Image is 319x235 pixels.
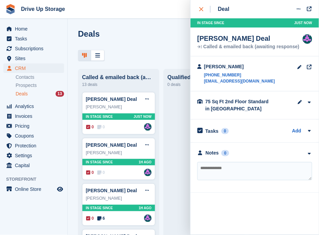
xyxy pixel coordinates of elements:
[294,20,312,25] span: Just now
[15,64,56,73] span: CRM
[3,161,64,170] a: menu
[86,124,94,130] span: 0
[15,151,56,160] span: Settings
[56,91,64,97] div: 13
[205,128,219,134] h2: Tasks
[303,34,312,44] img: Andy
[5,4,16,14] img: stora-icon-8386f47178a22dfd0bd8f6a31ec36ba5ce8667c1dd55bd0f319d3a0aa187defe.svg
[82,74,155,80] div: Called & emailed back (awaiting response)
[86,160,113,165] span: In stage since
[197,44,299,49] div: Called & emailed back (awaiting response)
[86,215,94,221] span: 0
[86,114,113,119] span: In stage since
[139,160,152,165] span: 1H AGO
[16,74,64,80] a: Contacts
[86,104,152,110] div: [PERSON_NAME]
[221,150,229,156] div: 0
[3,44,64,53] a: menu
[204,63,275,70] div: [PERSON_NAME]
[86,149,152,156] div: [PERSON_NAME]
[221,128,229,134] div: 0
[3,34,64,43] a: menu
[15,24,56,34] span: Home
[197,34,299,42] div: [PERSON_NAME] Deal
[139,205,152,211] span: 1H AGO
[3,102,64,111] a: menu
[204,78,275,84] a: [EMAIL_ADDRESS][DOMAIN_NAME]
[15,111,56,121] span: Invoices
[3,141,64,150] a: menu
[167,80,241,89] div: 0 deals
[18,3,68,15] a: Drive Up Storage
[15,34,56,43] span: Tasks
[15,121,56,131] span: Pricing
[3,24,64,34] a: menu
[15,141,56,150] span: Protection
[15,184,56,194] span: Online Store
[86,142,137,148] a: [PERSON_NAME] Deal
[3,64,64,73] a: menu
[86,195,152,202] div: [PERSON_NAME]
[167,74,241,80] div: Qualified: Spoken/email conversation with them
[86,169,94,176] span: 0
[204,72,275,78] a: [PHONE_NUMBER]
[3,111,64,121] a: menu
[15,44,56,53] span: Subscriptions
[15,102,56,111] span: Analytics
[16,91,28,97] span: Deals
[15,54,56,63] span: Sites
[144,169,152,176] img: Andy
[15,161,56,170] span: Capital
[97,169,105,176] span: 0
[86,188,137,193] a: [PERSON_NAME] Deal
[218,5,230,13] div: Deal
[3,121,64,131] a: menu
[97,215,105,221] span: 6
[134,114,152,119] span: Just now
[86,205,113,211] span: In stage since
[16,82,37,89] span: Prospects
[3,151,64,160] a: menu
[16,90,64,97] a: Deals 13
[144,215,152,222] img: Andy
[3,184,64,194] a: menu
[197,20,224,25] span: In stage since
[78,29,100,38] h1: Deals
[205,98,273,112] div: 75 Sq Ft 2nd Floor Standard in [GEOGRAPHIC_DATA]
[97,124,105,130] span: 0
[6,176,67,183] span: Storefront
[206,149,219,157] div: Notes
[56,185,64,193] a: Preview store
[292,127,301,135] a: Add
[3,131,64,141] a: menu
[144,123,152,131] a: Andy
[86,96,137,102] a: [PERSON_NAME] Deal
[16,82,64,89] a: Prospects
[3,54,64,63] a: menu
[15,131,56,141] span: Coupons
[82,80,155,89] div: 13 deals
